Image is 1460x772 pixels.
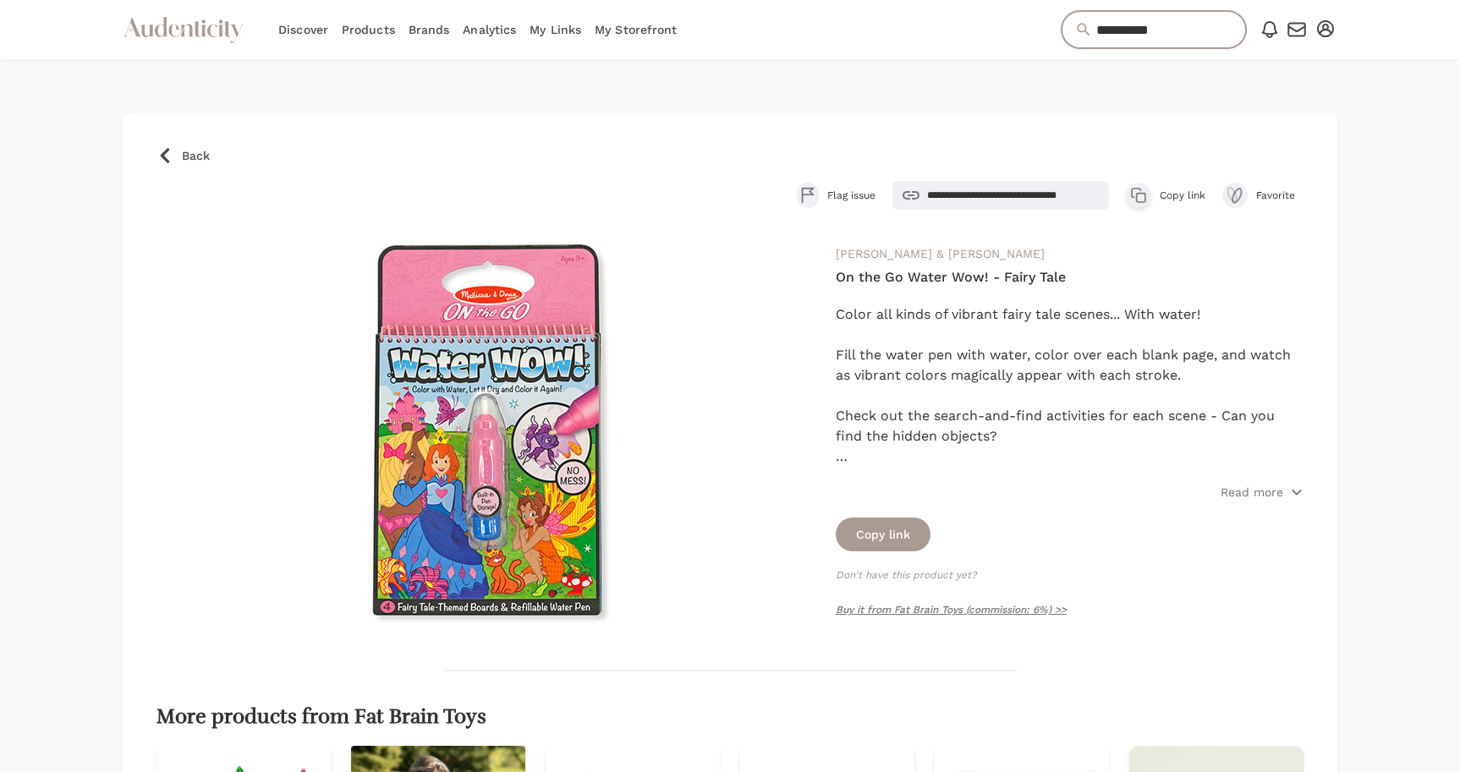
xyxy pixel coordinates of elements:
button: Copy link [836,517,930,551]
h4: On the Go Water Wow! - Fairy Tale [836,267,1304,287]
p: Don't have this product yet? [836,568,1304,582]
a: [PERSON_NAME] & [PERSON_NAME] [836,247,1045,260]
span: Flag issue [827,189,875,202]
h2: More products from Fat Brain Toys [156,705,1304,729]
button: Flag issue [797,183,875,208]
button: Read more [1221,484,1304,501]
button: Copy link [1126,183,1205,208]
span: Back [182,147,210,164]
div: Color all kinds of vibrant fairy tale scenes... With water! Fill the water pen with water, color ... [836,304,1304,467]
a: Buy it from Fat Brain Toys (commission: 6%) >> [836,604,1067,616]
button: Favorite [1222,183,1304,208]
span: Copy link [1160,189,1205,202]
img: On the Go Water Wow! - Fairy Tale [297,244,678,624]
a: Back [156,147,1304,164]
p: Read more [1221,484,1283,501]
span: Favorite [1256,189,1304,202]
